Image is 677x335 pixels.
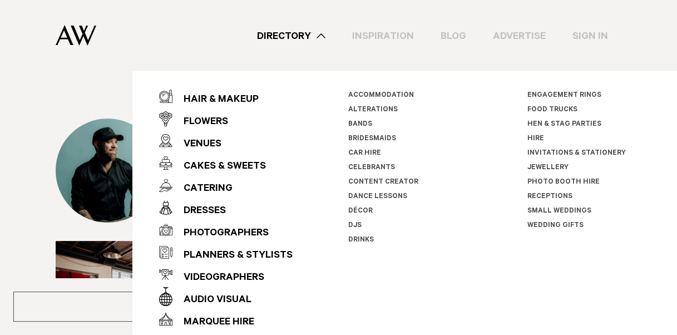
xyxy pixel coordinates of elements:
[172,223,269,245] div: Photographers
[159,241,293,263] a: Planners & Stylists
[159,263,293,285] a: Videographers
[172,312,254,334] div: Marquee Hire
[427,28,480,43] a: Blog
[172,156,266,178] div: Cakes & Sweets
[348,92,414,100] a: Accommodation
[527,135,544,143] a: Hire
[159,107,293,130] a: Flowers
[159,152,293,174] a: Cakes & Sweets
[527,150,626,157] a: Invitations & Stationery
[527,92,601,100] a: Engagement Rings
[348,106,398,114] a: Alterations
[159,308,293,330] a: Marquee Hire
[348,164,395,172] a: Celebrants
[527,193,572,201] a: Receptions
[172,134,221,156] div: Venues
[339,28,427,43] a: Inspiration
[159,174,293,196] a: Catering
[172,89,259,111] div: Hair & Makeup
[559,28,621,43] a: Sign In
[348,179,418,186] a: Content Creator
[172,267,264,289] div: Videographers
[527,208,591,215] a: Small Weddings
[172,289,251,312] div: Audio Visual
[159,219,293,241] a: Photographers
[480,28,559,43] a: Advertise
[159,85,293,107] a: Hair & Makeup
[348,222,362,230] a: DJs
[159,130,293,152] a: Venues
[56,119,160,223] img: Profile Avatar
[159,285,293,308] a: Audio Visual
[172,178,233,200] div: Catering
[348,237,374,244] a: Drinks
[172,200,226,223] div: Dresses
[348,193,407,201] a: Dance Lessons
[527,121,601,129] a: Hen & Stag Parties
[172,111,228,134] div: Flowers
[56,25,96,46] img: Auckland Weddings Logo
[527,164,569,172] a: Jewellery
[348,135,396,143] a: Bridesmaids
[527,179,600,186] a: Photo Booth Hire
[527,222,584,230] a: Wedding Gifts
[348,208,373,215] a: Décor
[159,196,293,219] a: Dresses
[244,28,339,43] a: Directory
[348,150,381,157] a: Car Hire
[348,121,372,129] a: Bands
[527,106,577,114] a: Food Trucks
[13,292,335,322] a: Visit Website
[172,245,293,267] div: Planners & Stylists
